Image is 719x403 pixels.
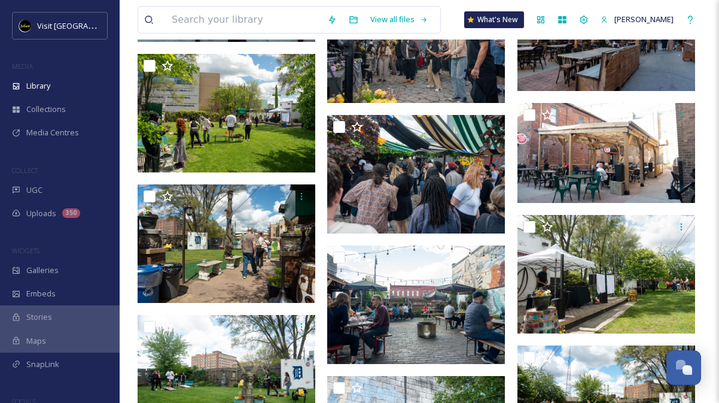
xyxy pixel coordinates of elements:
img: ext_1748374757.366818_contactbrgtz@gmail.com-MercuryBurger&BarPatio-6.jpg [327,246,505,364]
a: View all files [364,8,434,31]
input: Search your library [166,7,321,33]
span: Maps [26,335,46,347]
span: Collections [26,104,66,115]
span: UGC [26,184,42,196]
span: Stories [26,311,52,323]
span: Visit [GEOGRAPHIC_DATA] [37,20,130,31]
span: Library [26,80,50,92]
img: ext_1748374775.472713_contactbrgtz@gmail.com-OldMiamiPatio-11.jpg [138,184,315,303]
span: Media Centres [26,127,79,138]
span: WIDGETS [12,246,39,255]
span: Uploads [26,208,56,219]
span: SnapLink [26,359,59,370]
span: COLLECT [12,166,38,175]
span: MEDIA [12,62,33,71]
img: ext_1748374780.18457_contactbrgtz@gmail.com-OldMiamiPatio-14.jpg [138,54,315,172]
img: ext_1748374759.788243_contactbrgtz@gmail.com-MotorCityWinePatioFull-3.jpg [327,115,505,234]
div: 350 [62,208,80,218]
img: ext_1748374779.507969_contactbrgtz@gmail.com-OldMiamiPatio-13.jpg [517,215,695,334]
a: [PERSON_NAME] [595,8,680,31]
img: VISIT%20DETROIT%20LOGO%20-%20BLACK%20BACKGROUND.png [19,20,31,32]
img: Qahwah House (2).jpg [517,103,695,203]
span: Galleries [26,265,59,276]
button: Open Chat [666,350,701,385]
span: [PERSON_NAME] [614,14,674,25]
a: What's New [464,11,524,28]
span: Embeds [26,288,56,299]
